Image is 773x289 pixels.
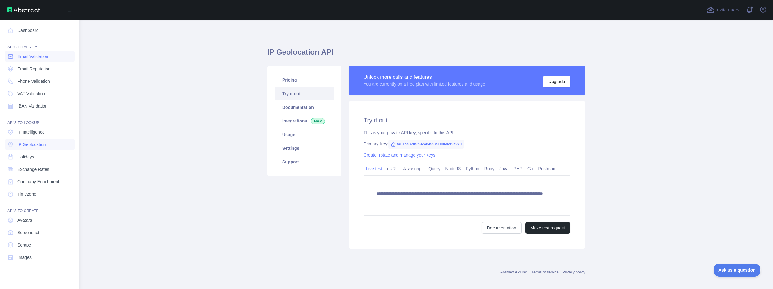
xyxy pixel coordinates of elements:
button: Upgrade [543,76,570,87]
a: Exchange Rates [5,164,75,175]
a: Ruby [482,164,497,174]
div: You are currently on a free plan with limited features and usage [364,81,485,87]
button: Make test request [525,222,570,234]
a: Integrations New [275,114,334,128]
a: Phone Validation [5,76,75,87]
a: Screenshot [5,227,75,238]
a: NodeJS [443,164,463,174]
span: IP Intelligence [17,129,45,135]
span: Exchange Rates [17,166,49,172]
a: Timezone [5,189,75,200]
a: Try it out [275,87,334,100]
span: IP Geolocation [17,141,46,148]
span: IBAN Validation [17,103,47,109]
a: IP Intelligence [5,127,75,138]
a: Documentation [482,222,522,234]
span: Screenshot [17,229,39,236]
a: Pricing [275,73,334,87]
span: Email Validation [17,53,48,60]
a: Javascript [400,164,425,174]
a: Dashboard [5,25,75,36]
img: Abstract API [7,7,40,12]
a: Live test [364,164,385,174]
a: Privacy policy [563,270,585,274]
span: Company Enrichment [17,179,59,185]
h1: IP Geolocation API [267,47,585,62]
span: Scrape [17,242,31,248]
h2: Try it out [364,116,570,125]
span: Invite users [716,7,739,14]
div: Unlock more calls and features [364,73,485,81]
a: Postman [536,164,558,174]
a: VAT Validation [5,88,75,99]
a: IBAN Validation [5,100,75,112]
a: Avatars [5,215,75,226]
a: Support [275,155,334,169]
span: New [311,118,325,124]
a: PHP [511,164,525,174]
a: Scrape [5,239,75,251]
span: f431ce87fb594b45bd8e10068cf9e220 [388,140,464,149]
a: jQuery [425,164,443,174]
a: cURL [385,164,400,174]
a: Python [463,164,482,174]
a: Abstract API Inc. [500,270,528,274]
iframe: Toggle Customer Support [714,264,761,277]
div: API'S TO CREATE [5,201,75,213]
span: Timezone [17,191,36,197]
span: Images [17,254,32,260]
a: Documentation [275,100,334,114]
div: This is your private API key, specific to this API. [364,130,570,136]
button: Invite users [706,5,741,15]
a: Images [5,252,75,263]
a: Email Reputation [5,63,75,74]
span: Holidays [17,154,34,160]
a: Create, rotate and manage your keys [364,153,435,158]
div: API'S TO LOOKUP [5,113,75,125]
a: Terms of service [531,270,558,274]
a: Company Enrichment [5,176,75,187]
a: Settings [275,141,334,155]
span: VAT Validation [17,91,45,97]
span: Email Reputation [17,66,51,72]
a: IP Geolocation [5,139,75,150]
span: Phone Validation [17,78,50,84]
a: Holidays [5,151,75,162]
a: Go [525,164,536,174]
a: Java [497,164,511,174]
a: Usage [275,128,334,141]
span: Avatars [17,217,32,223]
a: Email Validation [5,51,75,62]
div: Primary Key: [364,141,570,147]
div: API'S TO VERIFY [5,37,75,50]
